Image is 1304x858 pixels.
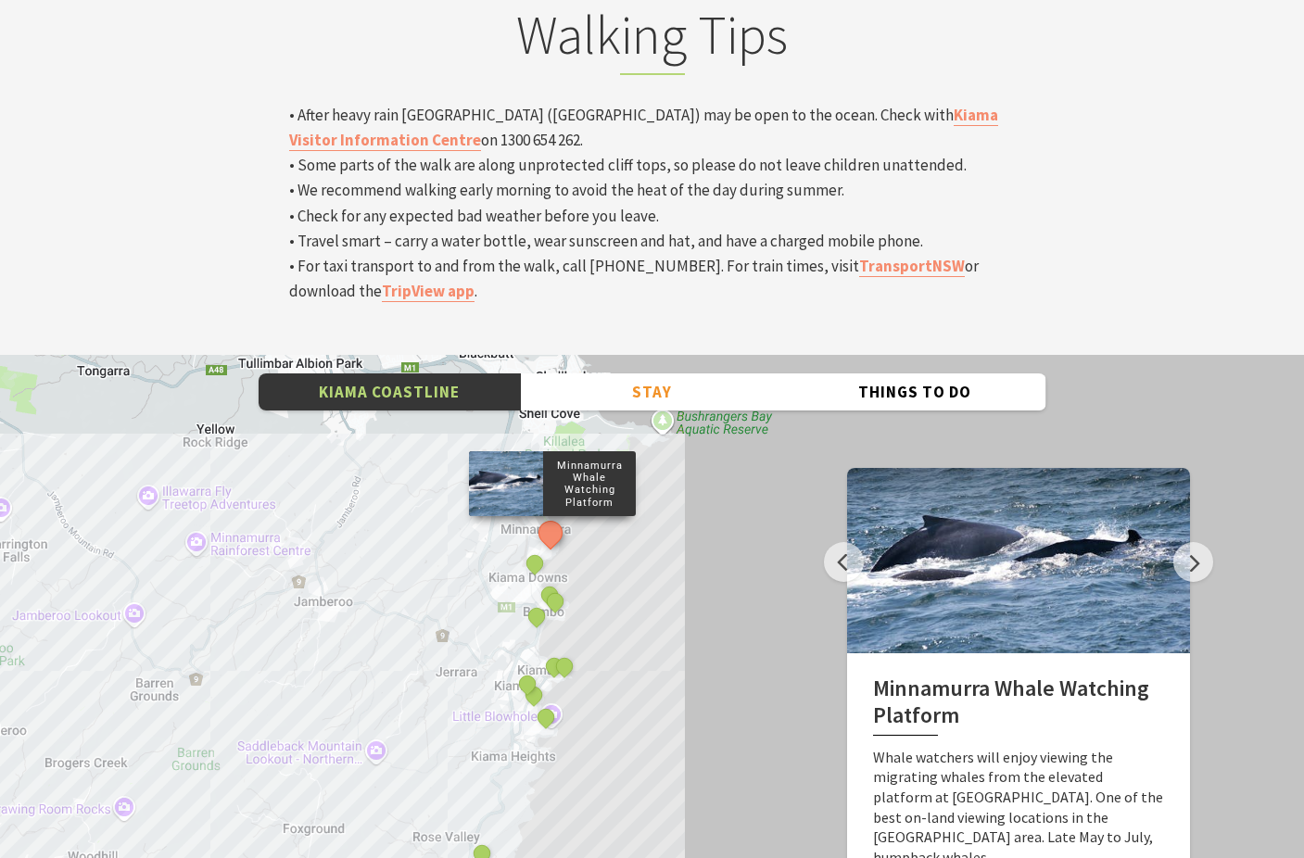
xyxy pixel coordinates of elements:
[543,457,636,511] p: Minnamurra Whale Watching Platform
[551,654,576,678] button: See detail about Kiama Blowhole
[259,373,521,411] button: Kiama Coastline
[289,3,1016,75] h2: Walking Tips
[382,281,475,302] a: TripView app
[289,105,998,151] a: Kiama Visitor Information Centre
[783,373,1045,411] button: Things To Do
[525,604,549,628] button: See detail about Bombo Beach, Bombo
[521,373,783,411] button: Stay
[873,675,1164,736] h2: Minnamurra Whale Watching Platform
[523,551,547,575] button: See detail about Jones Beach, Kiama Downs
[515,672,539,696] button: See detail about Surf Beach, Kiama
[542,589,566,613] button: See detail about Bombo Headland
[1173,542,1213,582] button: Next
[859,256,965,277] a: TransportNSW
[533,516,567,550] button: See detail about Minnamurra Whale Watching Platform
[534,705,558,729] button: See detail about Little Blowhole, Kiama
[824,542,864,582] button: Previous
[289,103,1016,305] p: • After heavy rain [GEOGRAPHIC_DATA] ([GEOGRAPHIC_DATA]) may be open to the ocean. Check with on ...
